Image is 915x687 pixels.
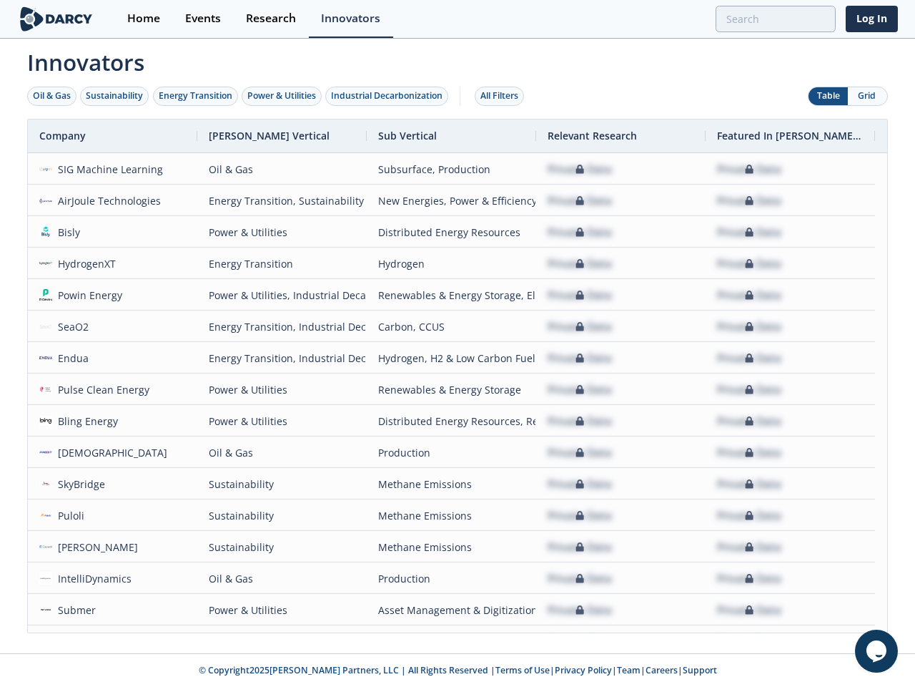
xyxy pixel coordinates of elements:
[548,437,612,468] div: Private Data
[39,540,52,553] img: 084f9d90-6469-4d1d-98d0-3287179c4892
[39,414,52,427] img: c02d1a0e-7d87-4977-9ee8-54ae14501f67
[548,374,612,405] div: Private Data
[39,603,52,616] img: fe78614d-cefe-42a2-85cf-bf7a06ae3c82
[209,374,355,405] div: Power & Utilities
[209,469,355,500] div: Sustainability
[378,469,525,500] div: Methane Emissions
[717,406,781,437] div: Private Data
[717,374,781,405] div: Private Data
[52,563,132,594] div: IntelliDynamics
[717,595,781,625] div: Private Data
[717,626,781,657] div: Private Data
[52,595,97,625] div: Submer
[548,185,612,216] div: Private Data
[39,162,52,175] img: 01eacff9-2590-424a-bbcc-4c5387c69fda
[39,383,52,396] img: 374cc3f8-e316-4d0b-98ba-c6da42083bd5
[80,87,149,106] button: Sustainability
[325,87,448,106] button: Industrial Decarbonization
[548,217,612,248] div: Private Data
[378,406,525,437] div: Distributed Energy Resources, Renewables & Energy Storage
[247,89,316,102] div: Power & Utilities
[39,572,52,585] img: 1656454551448-intellidyn.jpg
[548,248,612,279] div: Private Data
[717,311,781,342] div: Private Data
[209,154,355,185] div: Oil & Gas
[717,248,781,279] div: Private Data
[717,280,781,311] div: Private Data
[52,406,119,437] div: Bling Energy
[39,288,52,301] img: 1617133434687-Group%202%402x.png
[717,154,781,185] div: Private Data
[209,217,355,248] div: Power & Utilities
[548,500,612,531] div: Private Data
[52,248,117,279] div: HydrogenXT
[717,217,781,248] div: Private Data
[39,257,52,270] img: b12a5cbc-c4e5-4c0d-9a12-6529d5f58ccf
[555,664,612,676] a: Privacy Policy
[716,6,836,32] input: Advanced Search
[209,311,355,342] div: Energy Transition, Industrial Decarbonization
[86,89,143,102] div: Sustainability
[717,129,864,142] span: Featured In [PERSON_NAME] Live
[378,437,525,468] div: Production
[52,437,168,468] div: [DEMOGRAPHIC_DATA]
[17,40,898,79] span: Innovators
[808,87,848,105] button: Table
[378,248,525,279] div: Hydrogen
[20,664,895,677] p: © Copyright 2025 [PERSON_NAME] Partners, LLC | All Rights Reserved | | | | |
[717,532,781,562] div: Private Data
[52,343,89,374] div: Endua
[378,311,525,342] div: Carbon, CCUS
[321,13,380,24] div: Innovators
[127,13,160,24] div: Home
[209,129,330,142] span: [PERSON_NAME] Vertical
[52,217,81,248] div: Bisly
[848,87,887,105] button: Grid
[378,500,525,531] div: Methane Emissions
[548,406,612,437] div: Private Data
[717,500,781,531] div: Private Data
[209,248,355,279] div: Energy Transition
[209,437,355,468] div: Oil & Gas
[27,87,76,106] button: Oil & Gas
[548,280,612,311] div: Private Data
[646,664,678,676] a: Careers
[209,595,355,625] div: Power & Utilities
[39,320,52,333] img: e5bee77d-ccbb-4db0-ac8b-b691e7d87c4e
[548,311,612,342] div: Private Data
[209,280,355,311] div: Power & Utilities, Industrial Decarbonization
[52,154,164,185] div: SIG Machine Learning
[52,280,123,311] div: Powin Energy
[717,437,781,468] div: Private Data
[378,563,525,594] div: Production
[378,217,525,248] div: Distributed Energy Resources
[52,185,162,216] div: AirJoule Technologies
[548,469,612,500] div: Private Data
[717,469,781,500] div: Private Data
[378,185,525,216] div: New Energies, Power & Efficiency
[683,664,717,676] a: Support
[242,87,322,106] button: Power & Utilities
[378,280,525,311] div: Renewables & Energy Storage, Electrification & Efficiency
[548,563,612,594] div: Private Data
[52,532,139,562] div: [PERSON_NAME]
[39,351,52,364] img: 17237ff5-ec2e-4601-a70e-59100ba29fa9
[52,500,85,531] div: Puloli
[475,87,524,106] button: All Filters
[39,194,52,207] img: 778cf4a7-a5ff-43f9-be77-0f2981bd192a
[185,13,221,24] div: Events
[209,500,355,531] div: Sustainability
[378,154,525,185] div: Subsurface, Production
[331,89,442,102] div: Industrial Decarbonization
[548,129,637,142] span: Relevant Research
[39,477,52,490] img: 621acaf9-556e-4419-85b5-70931944e7fa
[548,154,612,185] div: Private Data
[52,626,107,657] div: LDARtools
[39,509,52,522] img: 2e1f9119-5bf9-45a5-b77a-3ae5b69f3884
[378,595,525,625] div: Asset Management & Digitization
[159,89,232,102] div: Energy Transition
[548,532,612,562] div: Private Data
[846,6,898,32] a: Log In
[39,129,86,142] span: Company
[717,343,781,374] div: Private Data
